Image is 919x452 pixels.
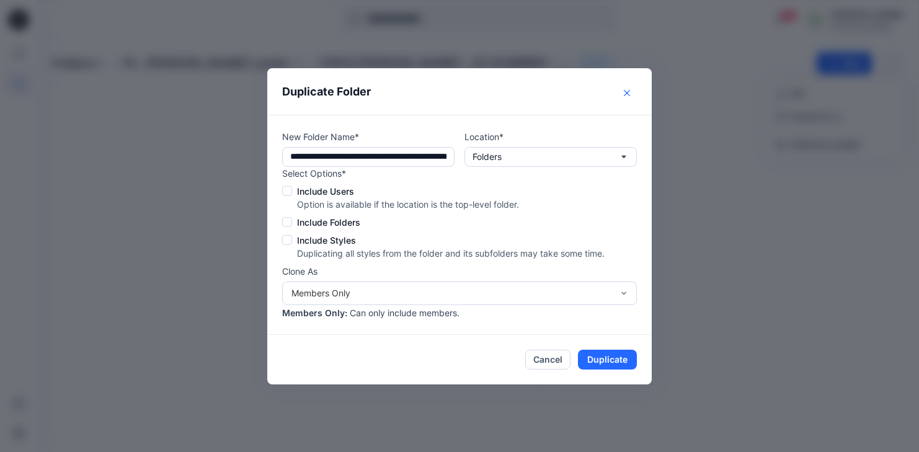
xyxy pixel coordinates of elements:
[464,130,637,143] p: Location*
[297,234,356,247] span: Include Styles
[282,265,637,278] p: Clone As
[473,150,502,164] p: Folders
[282,306,347,319] p: Members Only :
[617,83,637,103] button: Close
[282,130,455,143] p: New Folder Name*
[282,167,605,180] p: Select Options*
[350,306,459,319] p: Can only include members.
[297,185,354,198] span: Include Users
[267,68,652,115] header: Duplicate Folder
[578,350,637,370] button: Duplicate
[525,350,570,370] button: Cancel
[464,147,637,167] button: Folders
[297,247,605,260] p: Duplicating all styles from the folder and its subfolders may take some time.
[297,198,605,211] p: Option is available if the location is the top-level folder.
[291,286,613,299] div: Members Only
[297,216,360,229] span: Include Folders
